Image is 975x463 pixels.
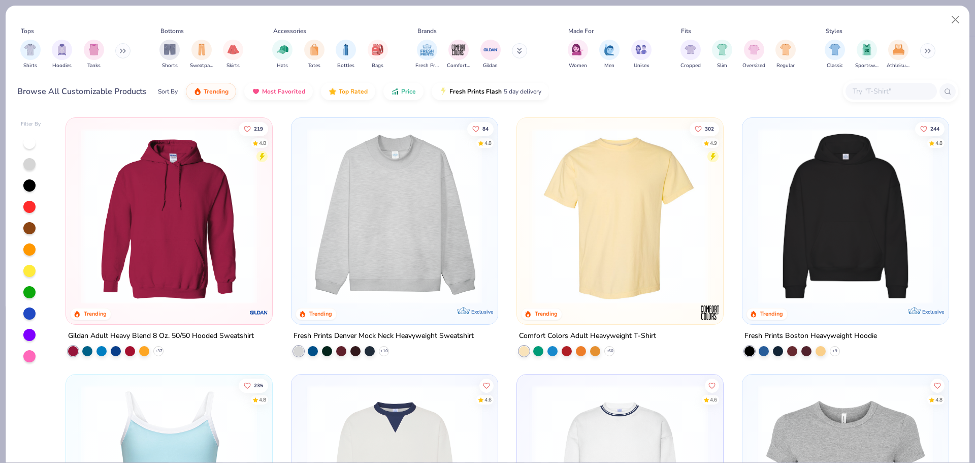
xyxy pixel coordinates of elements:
[68,330,254,343] div: Gildan Adult Heavy Blend 8 Oz. 50/50 Hooded Sweatshirt
[483,62,498,70] span: Gildan
[164,44,176,55] img: Shorts Image
[259,396,267,404] div: 4.8
[273,26,306,36] div: Accessories
[415,40,439,70] div: filter for Fresh Prints
[484,396,492,404] div: 4.6
[742,62,765,70] span: Oversized
[193,87,202,96] img: trending.gif
[717,44,728,55] img: Slim Image
[742,40,765,70] button: filter button
[447,40,470,70] div: filter for Comfort Colors
[631,40,652,70] div: filter for Unisex
[776,62,795,70] span: Regular
[832,348,837,354] span: + 9
[223,40,243,70] div: filter for Skirts
[915,121,945,136] button: Like
[922,308,944,315] span: Exclusive
[21,26,34,36] div: Tops
[158,87,178,96] div: Sort By
[447,62,470,70] span: Comfort Colors
[401,87,416,96] span: Price
[52,40,72,70] button: filter button
[336,40,356,70] button: filter button
[467,121,494,136] button: Like
[160,26,184,36] div: Bottoms
[52,62,72,70] span: Hoodies
[487,128,673,304] img: a90f7c54-8796-4cb2-9d6e-4e9644cfe0fe
[227,44,239,55] img: Skirts Image
[159,40,180,70] button: filter button
[480,40,501,70] button: filter button
[304,40,324,70] div: filter for Totes
[700,302,720,323] img: Comfort Colors logo
[17,85,147,98] div: Browse All Customizable Products
[780,44,792,55] img: Regular Image
[294,330,474,343] div: Fresh Prints Denver Mock Neck Heavyweight Sweatshirt
[930,126,939,131] span: 244
[825,40,845,70] div: filter for Classic
[483,42,498,57] img: Gildan Image
[712,40,732,70] button: filter button
[277,62,288,70] span: Hats
[372,62,383,70] span: Bags
[84,40,104,70] button: filter button
[309,44,320,55] img: Totes Image
[336,40,356,70] div: filter for Bottles
[827,62,843,70] span: Classic
[249,302,269,323] img: Gildan logo
[710,139,717,147] div: 4.9
[272,40,292,70] button: filter button
[24,44,36,55] img: Shirts Image
[569,62,587,70] span: Women
[447,40,470,70] button: filter button
[88,44,100,55] img: Tanks Image
[504,86,541,98] span: 5 day delivery
[451,42,466,57] img: Comfort Colors Image
[190,62,213,70] span: Sweatpants
[223,40,243,70] button: filter button
[21,120,41,128] div: Filter By
[935,396,942,404] div: 4.8
[372,44,383,55] img: Bags Image
[480,40,501,70] div: filter for Gildan
[775,40,796,70] button: filter button
[302,128,487,304] img: f5d85501-0dbb-4ee4-b115-c08fa3845d83
[855,62,879,70] span: Sportswear
[887,62,910,70] span: Athleisure
[604,44,615,55] img: Men Image
[432,83,549,100] button: Fresh Prints Flash5 day delivery
[52,40,72,70] div: filter for Hoodies
[631,40,652,70] button: filter button
[190,40,213,70] button: filter button
[680,40,701,70] div: filter for Cropped
[527,128,713,304] img: 029b8af0-80e6-406f-9fdc-fdf898547912
[252,87,260,96] img: most_fav.gif
[690,121,719,136] button: Like
[321,83,375,100] button: Top Rated
[705,378,719,392] button: Like
[484,139,492,147] div: 4.8
[680,40,701,70] button: filter button
[277,44,288,55] img: Hats Image
[337,62,354,70] span: Bottles
[339,87,368,96] span: Top Rated
[244,83,313,100] button: Most Favorited
[855,40,879,70] div: filter for Sportswear
[415,40,439,70] button: filter button
[604,62,614,70] span: Men
[572,44,583,55] img: Women Image
[712,128,898,304] img: e55d29c3-c55d-459c-bfd9-9b1c499ab3c6
[226,62,240,70] span: Skirts
[20,40,41,70] button: filter button
[368,40,388,70] div: filter for Bags
[680,62,701,70] span: Cropped
[204,87,229,96] span: Trending
[87,62,101,70] span: Tanks
[471,308,493,315] span: Exclusive
[190,40,213,70] div: filter for Sweatpants
[439,87,447,96] img: flash.gif
[383,83,424,100] button: Price
[155,348,162,354] span: + 37
[186,83,236,100] button: Trending
[568,26,594,36] div: Made For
